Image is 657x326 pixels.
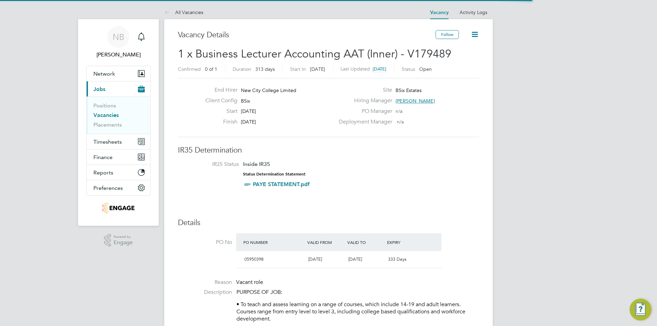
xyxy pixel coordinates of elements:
nav: Main navigation [78,19,159,226]
p: • To teach and assess learning on a range of courses, which include 14-19 and adult learners. Cou... [236,301,479,322]
label: Hiring Manager [335,97,392,104]
label: End Hirer [200,87,237,94]
h3: Details [178,218,479,228]
label: Duration [233,66,251,72]
span: 0 of 1 [205,66,217,72]
span: BSix Estates [396,87,422,93]
span: [PERSON_NAME] [396,98,435,104]
span: New City College Limited [241,87,296,93]
span: BSix [241,98,250,104]
a: Activity Logs [460,9,487,15]
span: [DATE] [310,66,325,72]
span: Timesheets [93,139,122,145]
span: Nick Briant [86,51,151,59]
span: Reports [93,169,113,176]
label: Deployment Manager [335,118,392,126]
div: Jobs [87,96,150,134]
a: Go to home page [86,203,151,213]
a: NB[PERSON_NAME] [86,26,151,59]
div: Valid To [346,236,386,248]
a: Positions [93,102,116,109]
a: Placements [93,121,122,128]
label: Site [335,87,392,94]
span: [DATE] [241,108,256,114]
button: Jobs [87,81,150,96]
span: Preferences [93,185,123,191]
label: Start In [290,66,306,72]
button: Finance [87,149,150,165]
label: PO No [178,239,232,246]
span: n/a [397,119,404,125]
img: jambo-logo-retina.png [102,203,134,213]
a: PAYE STATEMENT.pdf [253,181,310,187]
label: Finish [200,118,237,126]
div: Expiry [385,236,425,248]
button: Network [87,66,150,81]
span: [DATE] [348,256,362,262]
span: [DATE] [373,66,386,72]
span: 05950398 [244,256,263,262]
a: All Vacancies [164,9,203,15]
label: Status [402,66,415,72]
span: 313 days [255,66,275,72]
span: Open [419,66,432,72]
span: [DATE] [308,256,322,262]
span: Jobs [93,86,105,92]
span: Inside IR35 [243,161,270,167]
a: Vacancies [93,112,119,118]
button: Reports [87,165,150,180]
button: Follow [436,30,459,39]
label: Last Updated [340,66,370,72]
h3: IR35 Determination [178,145,479,155]
a: Powered byEngage [104,234,133,247]
strong: Status Determination Statement [243,172,306,177]
label: Start [200,108,237,115]
span: Network [93,70,115,77]
span: Vacant role [236,279,263,286]
label: IR35 Status [185,161,239,168]
label: Client Config [200,97,237,104]
span: Engage [114,240,133,246]
label: Description [178,289,232,296]
button: Preferences [87,180,150,195]
button: Engage Resource Center [630,299,652,321]
label: Reason [178,279,232,286]
span: [DATE] [241,119,256,125]
div: Valid From [306,236,346,248]
span: NB [113,32,124,41]
span: Finance [93,154,113,160]
a: Vacancy [430,10,449,15]
span: 333 Days [388,256,407,262]
h3: Vacancy Details [178,30,436,40]
span: n/a [396,108,402,114]
span: Powered by [114,234,133,240]
button: Timesheets [87,134,150,149]
label: PO Manager [335,108,392,115]
label: Confirmed [178,66,201,72]
span: 1 x Business Lecturer Accounting AAT (Inner) - V179489 [178,47,451,61]
p: PURPOSE OF JOB: [236,289,479,296]
div: PO Number [242,236,306,248]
